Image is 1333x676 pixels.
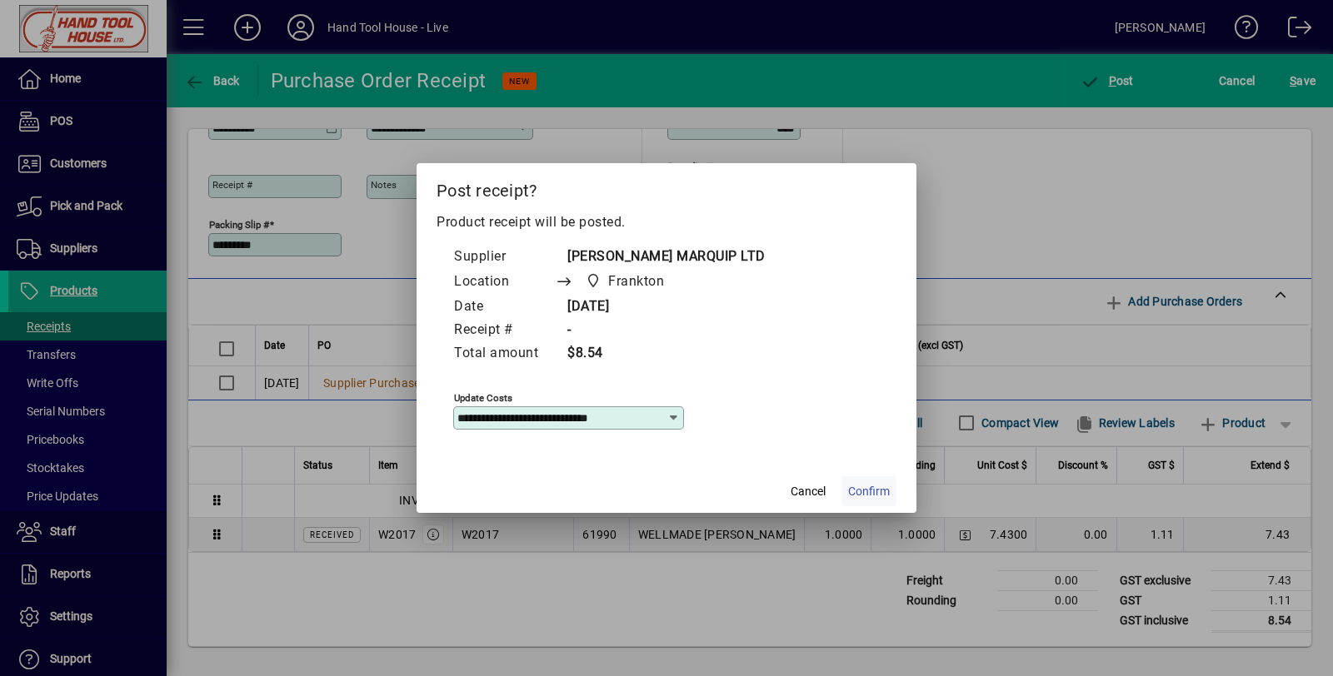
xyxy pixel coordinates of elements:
td: Total amount [453,342,555,365]
span: Confirm [848,483,890,500]
span: Cancel [791,483,826,500]
td: [DATE] [555,296,766,319]
p: Product receipt will be posted. [437,212,896,232]
td: Supplier [453,246,555,269]
button: Confirm [841,476,896,506]
h2: Post receipt? [417,163,916,211]
td: - [555,319,766,342]
td: Location [453,269,555,296]
span: Frankton [581,270,671,293]
button: Cancel [781,476,835,506]
td: Receipt # [453,319,555,342]
td: Date [453,296,555,319]
mat-label: Update costs [454,392,512,404]
td: $8.54 [555,342,766,365]
span: Frankton [608,271,664,291]
td: [PERSON_NAME] MARQUIP LTD [555,246,766,269]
